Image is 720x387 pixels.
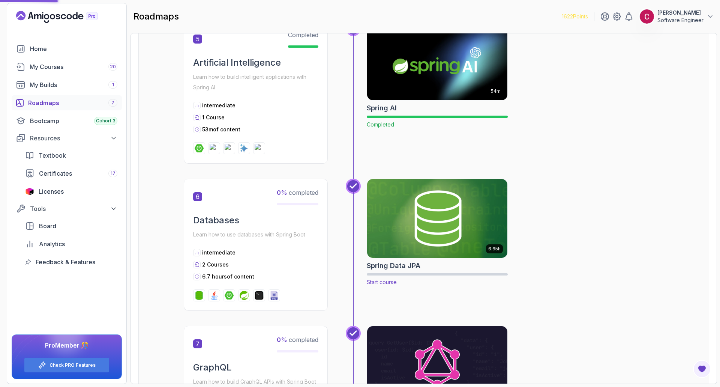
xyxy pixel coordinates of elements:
[202,273,254,280] p: 6.7 hours of content
[193,214,318,226] h2: Databases
[133,11,179,23] h2: roadmaps
[639,9,714,24] button: user profile image[PERSON_NAME]Software Engineer
[12,77,122,92] a: builds
[193,57,318,69] h2: Artificial Intelligence
[12,131,122,145] button: Resources
[270,291,279,300] img: sql logo
[255,144,264,153] img: openai logo
[202,249,235,256] p: intermediate
[240,144,249,153] img: ai logo
[562,13,588,20] p: 1622 Points
[193,361,318,373] h2: GraphQL
[193,229,318,240] p: Learn how to use databases with Spring Boot
[202,261,229,268] span: 2 Courses
[193,192,202,201] span: 6
[367,21,507,100] img: Spring AI card
[657,17,703,24] p: Software Engineer
[112,82,114,88] span: 1
[367,103,397,113] h2: Spring AI
[657,9,703,17] p: [PERSON_NAME]
[24,357,109,373] button: Check PRO Features
[12,95,122,110] a: roadmaps
[488,246,501,252] p: 6.65h
[202,102,235,109] p: intermediate
[367,179,508,286] a: Spring Data JPA card6.65hSpring Data JPAStart course
[277,336,287,343] span: 0 %
[225,291,234,300] img: spring-boot logo
[255,291,264,300] img: terminal logo
[39,239,65,248] span: Analytics
[49,362,96,368] a: Check PRO Features
[193,72,318,93] p: Learn how to build intelligent applications with Spring AI
[240,291,249,300] img: spring logo
[193,376,318,387] p: Learn how to build GraphQL APIs with Spring Boot
[30,134,117,143] div: Resources
[288,31,318,39] span: Completed
[202,126,240,133] p: 53m of content
[39,169,72,178] span: Certificates
[210,291,219,300] img: java logo
[16,11,115,23] a: Landing page
[30,80,117,89] div: My Builds
[210,144,219,153] img: spring-ai logo
[30,44,117,53] div: Home
[277,189,287,196] span: 0 %
[111,100,114,106] span: 7
[39,151,66,160] span: Textbook
[39,221,56,230] span: Board
[12,113,122,128] a: bootcamp
[277,189,318,196] span: completed
[367,279,397,285] span: Start course
[12,41,122,56] a: home
[225,144,234,153] img: spring-framework logo
[193,35,202,44] span: 5
[96,118,115,124] span: Cohort 3
[21,166,122,181] a: certificates
[202,114,225,120] span: 1 Course
[12,202,122,215] button: Tools
[21,218,122,233] a: board
[364,177,511,260] img: Spring Data JPA card
[30,204,117,213] div: Tools
[195,144,204,153] img: spring-boot logo
[39,187,64,196] span: Licenses
[111,170,115,176] span: 17
[21,184,122,199] a: licenses
[12,59,122,74] a: courses
[110,64,116,70] span: 20
[491,88,501,94] p: 54m
[25,188,34,195] img: jetbrains icon
[30,62,117,71] div: My Courses
[30,116,117,125] div: Bootcamp
[21,148,122,163] a: textbook
[367,261,420,271] h2: Spring Data JPA
[277,336,318,343] span: completed
[367,21,508,128] a: Spring AI card54mSpring AICompleted
[693,360,711,378] button: Open Feedback Button
[21,254,122,270] a: feedback
[28,98,117,107] div: Roadmaps
[36,257,95,267] span: Feedback & Features
[640,9,654,24] img: user profile image
[195,291,204,300] img: spring-data-jpa logo
[21,236,122,251] a: analytics
[193,339,202,348] span: 7
[367,121,394,128] span: Completed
